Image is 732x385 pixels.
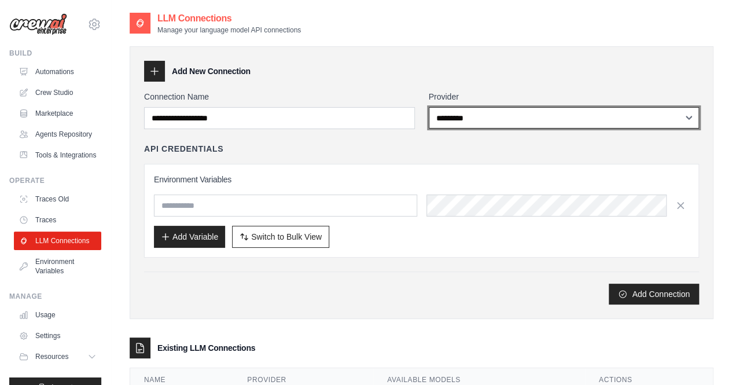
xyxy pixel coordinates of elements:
[35,352,68,361] span: Resources
[232,226,329,248] button: Switch to Bulk View
[14,125,101,144] a: Agents Repository
[9,292,101,301] div: Manage
[14,104,101,123] a: Marketplace
[9,176,101,185] div: Operate
[251,231,322,243] span: Switch to Bulk View
[14,83,101,102] a: Crew Studio
[14,190,101,208] a: Traces Old
[14,252,101,280] a: Environment Variables
[14,211,101,229] a: Traces
[157,342,255,354] h3: Existing LLM Connections
[154,174,689,185] h3: Environment Variables
[429,91,700,102] label: Provider
[172,65,251,77] h3: Add New Connection
[14,232,101,250] a: LLM Connections
[14,63,101,81] a: Automations
[154,226,225,248] button: Add Variable
[14,146,101,164] a: Tools & Integrations
[144,91,415,102] label: Connection Name
[609,284,699,305] button: Add Connection
[157,12,301,25] h2: LLM Connections
[14,306,101,324] a: Usage
[157,25,301,35] p: Manage your language model API connections
[144,143,223,155] h4: API Credentials
[14,327,101,345] a: Settings
[9,49,101,58] div: Build
[9,13,67,35] img: Logo
[14,347,101,366] button: Resources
